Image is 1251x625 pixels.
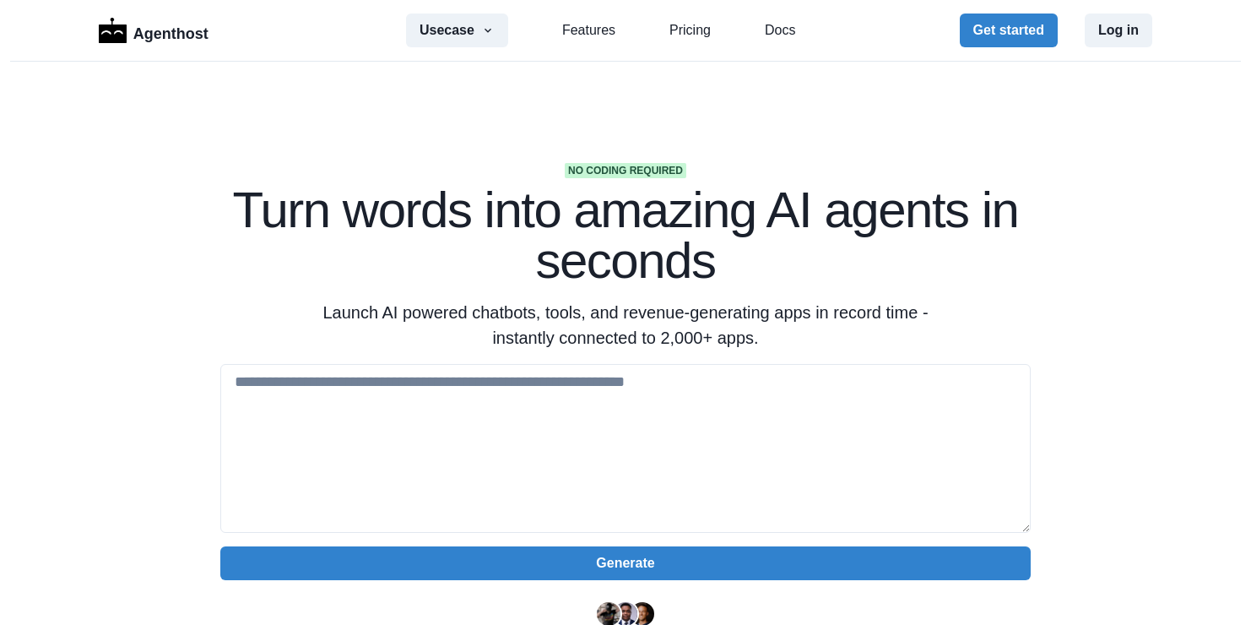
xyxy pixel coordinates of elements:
[220,546,1031,580] button: Generate
[133,16,208,46] p: Agenthost
[960,14,1058,47] button: Get started
[1085,14,1152,47] button: Log in
[669,20,711,41] a: Pricing
[99,16,208,46] a: LogoAgenthost
[301,300,950,351] p: Launch AI powered chatbots, tools, and revenue-generating apps in record time - instantly connect...
[765,20,795,41] a: Docs
[406,14,508,47] button: Usecase
[220,185,1031,286] h1: Turn words into amazing AI agents in seconds
[562,20,615,41] a: Features
[99,18,127,43] img: Logo
[565,163,686,178] span: No coding required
